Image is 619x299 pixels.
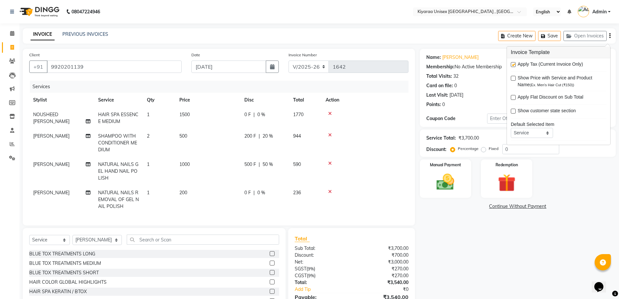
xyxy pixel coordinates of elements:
[263,133,273,140] span: 20 %
[240,93,289,107] th: Disc
[426,82,453,89] div: Card on file:
[563,31,607,41] button: Open Invoices
[430,162,461,168] label: Manual Payment
[33,161,70,167] span: [PERSON_NAME]
[179,161,190,167] span: 1000
[426,63,455,70] div: Membership:
[175,93,240,107] th: Price
[290,279,352,286] div: Total:
[592,273,613,292] iframe: chat widget
[290,286,362,293] a: Add Tip
[71,3,100,21] b: 08047224946
[578,6,589,17] img: Admin
[518,94,583,102] span: Apply Flat Discount on Sub Total
[257,189,265,196] span: 0 %
[293,161,301,167] span: 590
[289,52,317,58] label: Invoice Number
[253,111,255,118] span: |
[29,269,99,276] div: BLUE TOX TREATMENTS SHORT
[29,52,40,58] label: Client
[308,273,314,278] span: 9%
[352,252,413,259] div: ₹700.00
[454,82,457,89] div: 0
[17,3,61,21] img: logo
[259,133,260,140] span: |
[290,265,352,272] div: ( )
[458,146,479,152] label: Percentage
[147,112,149,117] span: 1
[492,172,521,194] img: _gift.svg
[29,61,47,73] button: +91
[47,61,182,73] input: Search by Name/Mobile/Email/Code
[259,161,260,168] span: |
[147,133,149,139] span: 2
[244,133,256,140] span: 200 F
[592,8,607,15] span: Admin
[29,93,94,107] th: Stylist
[33,112,70,124] span: NOUSHEED [PERSON_NAME]
[33,133,70,139] span: [PERSON_NAME]
[426,135,456,142] div: Service Total:
[426,146,446,153] div: Discount:
[179,112,190,117] span: 1500
[496,162,518,168] label: Redemption
[29,260,101,267] div: BLUE TOX TREATMENTS MEDIUM
[62,31,108,37] a: PREVIOUS INVOICES
[31,29,55,40] a: INVOICE
[289,93,322,107] th: Total
[179,133,187,139] span: 500
[362,286,413,293] div: ₹0
[295,266,306,272] span: SGST
[293,133,301,139] span: 944
[295,235,310,242] span: Total
[453,73,458,80] div: 32
[352,272,413,279] div: ₹270.00
[94,93,143,107] th: Service
[449,92,463,99] div: [DATE]
[352,245,413,252] div: ₹3,700.00
[257,111,265,118] span: 0 %
[191,52,200,58] label: Date
[426,73,452,80] div: Total Visits:
[98,190,139,209] span: NATURAL NAILS REMOVAL OF GEL NAIL POLISH
[489,146,498,152] label: Fixed
[518,107,576,116] span: Show customer state section
[487,114,579,124] input: Enter Offer / Coupon Code
[29,279,107,286] div: HAIR COLOR GLOBAL HIGHLIGHTS
[290,245,352,252] div: Sub Total:
[30,81,413,93] div: Services
[352,279,413,286] div: ₹3,540.00
[147,161,149,167] span: 1
[352,265,413,272] div: ₹270.00
[421,203,614,210] a: Continue Without Payment
[98,112,138,124] span: HAIR SPA ESSENCE MEDIUM
[33,190,70,196] span: [PERSON_NAME]
[530,83,574,87] span: (Ex. Men's Hair Cut (₹150))
[518,75,601,88] span: Show Price with Service and Product Name
[244,189,251,196] span: 0 F
[179,190,187,196] span: 200
[507,47,610,58] h3: Invoice Template
[308,266,314,271] span: 9%
[426,92,448,99] div: Last Visit:
[442,101,445,108] div: 0
[244,161,256,168] span: 500 F
[29,251,95,257] div: BLUE TOX TREATMENTS LONG
[426,54,441,61] div: Name:
[29,288,87,295] div: HAIR SPA KERATIN / BTOX
[143,93,175,107] th: Qty
[295,273,307,279] span: CGST
[290,252,352,259] div: Discount:
[498,31,535,41] button: Create New
[98,133,137,153] span: SHAMPOO WITH CONDITIONER MEDIUM
[290,272,352,279] div: ( )
[127,235,279,245] input: Search or Scan
[293,190,301,196] span: 236
[147,190,149,196] span: 1
[426,115,487,122] div: Coupon Code
[511,121,606,128] div: Default Selected Item
[293,112,303,117] span: 1770
[244,111,251,118] span: 0 F
[518,61,583,69] span: Apply Tax (Current Invoice Only)
[98,161,138,181] span: NATURAL NAILS GEL HAND NAIL POLISH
